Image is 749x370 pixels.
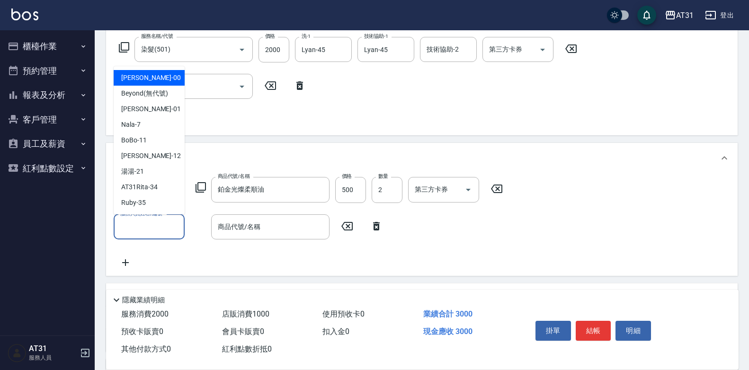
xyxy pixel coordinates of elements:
[676,9,694,21] div: AT31
[122,295,165,305] p: 隱藏業績明細
[29,353,77,362] p: 服務人員
[121,135,147,145] span: BoBo -11
[222,309,269,318] span: 店販消費 1000
[4,59,91,83] button: 預約管理
[106,143,738,173] div: 店販銷售
[4,107,91,132] button: 客戶管理
[222,344,272,353] span: 紅利點數折抵 0
[11,9,38,20] img: Logo
[121,213,181,223] span: [PERSON_NAME] -36
[423,327,473,336] span: 現金應收 3000
[4,156,91,181] button: 紅利點數設定
[701,7,738,24] button: 登出
[302,33,311,40] label: 洗-1
[535,321,571,341] button: 掛單
[121,167,144,176] span: 湯湯 -21
[8,344,27,362] img: Person
[535,42,550,57] button: Open
[423,309,473,318] span: 業績合計 3000
[234,42,250,57] button: Open
[234,79,250,94] button: Open
[121,198,146,208] span: Ruby -35
[322,309,365,318] span: 使用預收卡 0
[121,309,169,318] span: 服務消費 2000
[121,327,163,336] span: 預收卡販賣 0
[576,321,611,341] button: 結帳
[322,327,349,336] span: 扣入金 0
[4,132,91,156] button: 員工及薪資
[218,173,250,180] label: 商品代號/名稱
[121,104,181,114] span: [PERSON_NAME] -01
[637,6,656,25] button: save
[121,88,168,98] span: Beyond (無代號)
[265,33,275,40] label: 價格
[121,120,141,130] span: Nala -7
[4,34,91,59] button: 櫃檯作業
[4,83,91,107] button: 報表及分析
[121,182,157,192] span: AT31Rita -34
[106,283,738,306] div: 預收卡販賣
[378,173,388,180] label: 數量
[121,73,181,83] span: [PERSON_NAME] -00
[342,173,352,180] label: 價格
[661,6,697,25] button: AT31
[364,33,388,40] label: 技術協助-1
[461,182,476,197] button: Open
[615,321,651,341] button: 明細
[120,210,162,217] label: 服務人員姓名/編號
[29,344,77,353] h5: AT31
[222,327,264,336] span: 會員卡販賣 0
[121,151,181,161] span: [PERSON_NAME] -12
[121,344,171,353] span: 其他付款方式 0
[141,33,173,40] label: 服務名稱/代號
